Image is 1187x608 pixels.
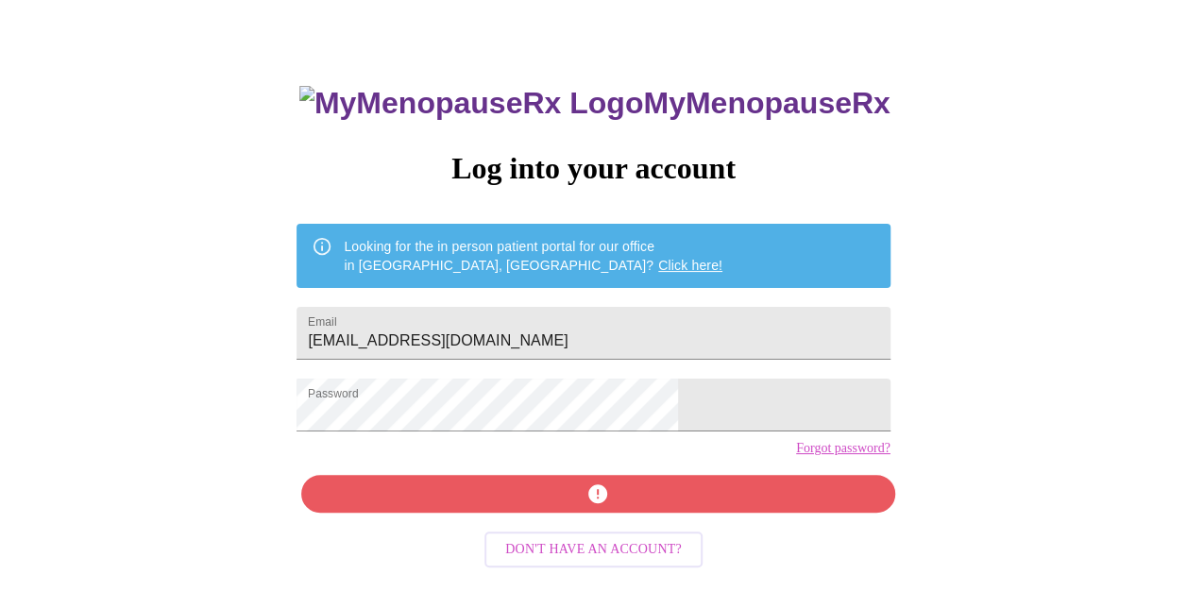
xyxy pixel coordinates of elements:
button: Don't have an account? [484,532,703,568]
div: Looking for the in person patient portal for our office in [GEOGRAPHIC_DATA], [GEOGRAPHIC_DATA]? [344,229,722,282]
span: Don't have an account? [505,538,682,562]
a: Don't have an account? [480,540,707,556]
h3: Log into your account [297,151,890,186]
h3: MyMenopauseRx [299,86,890,121]
a: Forgot password? [796,441,890,456]
a: Click here! [658,258,722,273]
img: MyMenopauseRx Logo [299,86,643,121]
